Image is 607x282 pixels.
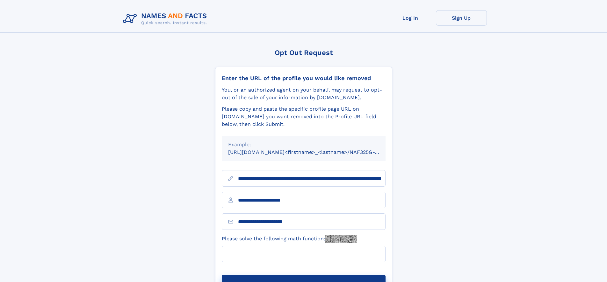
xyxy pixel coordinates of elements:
div: You, or an authorized agent on your behalf, may request to opt-out of the sale of your informatio... [222,86,386,101]
small: [URL][DOMAIN_NAME]<firstname>_<lastname>/NAF325G-xxxxxxxx [228,149,398,155]
div: Enter the URL of the profile you would like removed [222,75,386,82]
label: Please solve the following math function: [222,235,357,243]
div: Please copy and paste the specific profile page URL on [DOMAIN_NAME] you want removed into the Pr... [222,105,386,128]
a: Sign Up [436,10,487,26]
a: Log In [385,10,436,26]
div: Opt Out Request [215,49,392,57]
div: Example: [228,141,379,148]
img: Logo Names and Facts [120,10,212,27]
